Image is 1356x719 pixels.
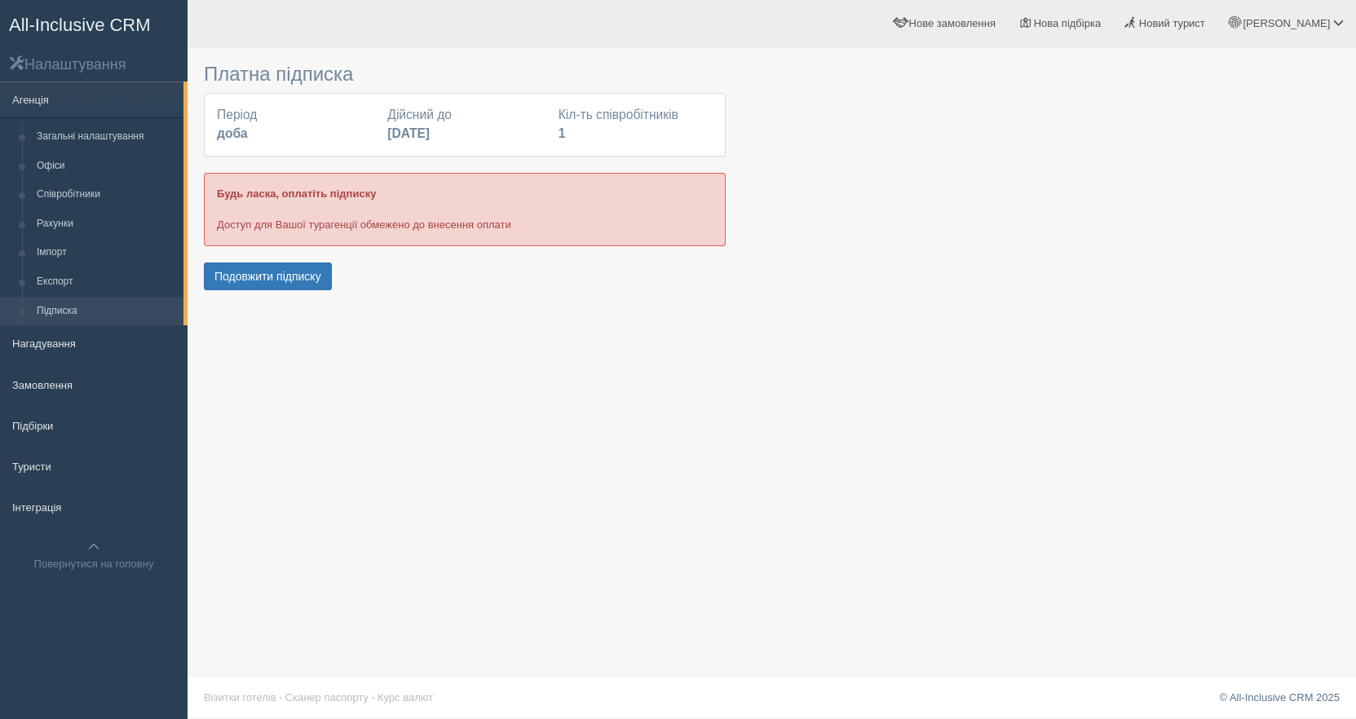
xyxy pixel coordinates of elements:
[1,1,187,46] a: All-Inclusive CRM
[285,691,369,704] a: Сканер паспорту
[204,262,332,290] button: Подовжити підписку
[379,106,550,143] div: Дійсний до
[378,691,433,704] a: Курс валют
[204,173,726,245] div: Доступ для Вашої турагенції обмежено до внесення оплати
[279,691,282,704] span: ·
[1219,691,1340,704] a: © All-Inclusive CRM 2025
[1034,17,1102,29] span: Нова підбірка
[29,238,183,267] a: Імпорт
[559,126,566,140] b: 1
[29,180,183,210] a: Співробітники
[372,691,375,704] span: ·
[9,15,151,35] span: All-Inclusive CRM
[29,122,183,152] a: Загальні налаштування
[217,126,248,140] b: доба
[387,126,430,140] b: [DATE]
[909,17,996,29] span: Нове замовлення
[29,297,183,326] a: Підписка
[550,106,721,143] div: Кіл-ть співробітників
[1139,17,1205,29] span: Новий турист
[29,152,183,181] a: Офіси
[217,187,376,200] b: Будь ласка, оплатіть підписку
[204,691,276,704] a: Візитки готелів
[29,267,183,297] a: Експорт
[29,210,183,239] a: Рахунки
[209,106,379,143] div: Період
[204,64,726,85] h3: Платна підписка
[1243,17,1330,29] span: [PERSON_NAME]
